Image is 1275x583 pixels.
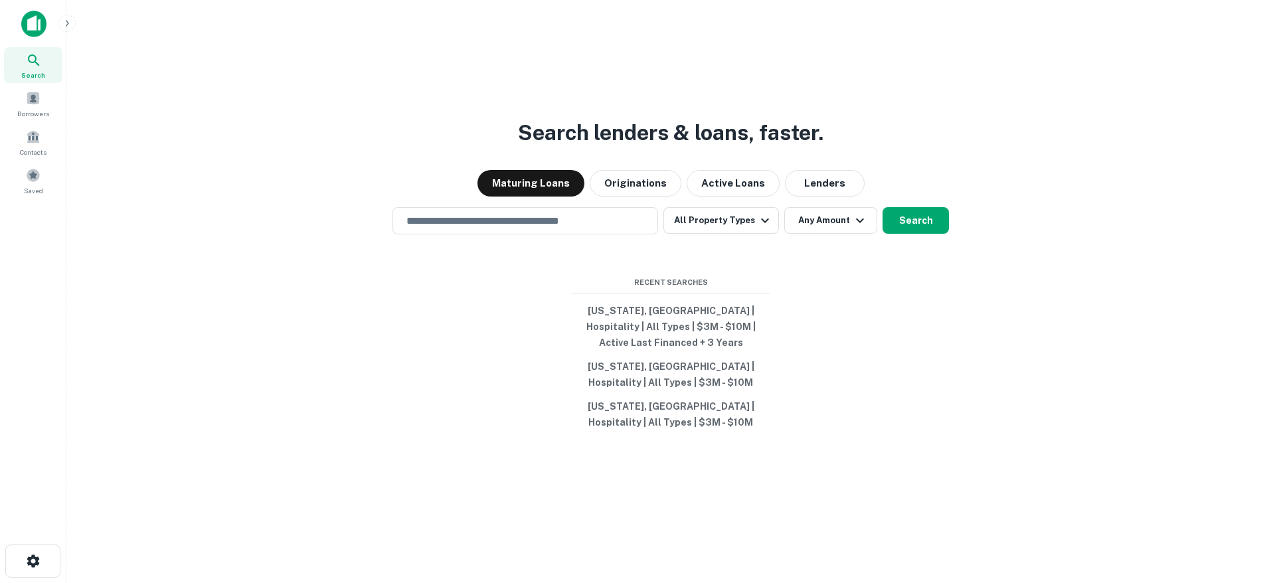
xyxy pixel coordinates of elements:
[21,70,45,80] span: Search
[785,170,865,197] button: Lenders
[571,299,770,355] button: [US_STATE], [GEOGRAPHIC_DATA] | Hospitality | All Types | $3M - $10M | Active Last Financed + 3 Y...
[4,47,62,83] a: Search
[687,170,780,197] button: Active Loans
[4,124,62,160] a: Contacts
[24,185,43,196] span: Saved
[20,147,46,157] span: Contacts
[477,170,584,197] button: Maturing Loans
[21,11,46,37] img: capitalize-icon.png
[571,394,770,434] button: [US_STATE], [GEOGRAPHIC_DATA] | Hospitality | All Types | $3M - $10M
[1209,477,1275,541] iframe: Chat Widget
[663,207,779,234] button: All Property Types
[571,355,770,394] button: [US_STATE], [GEOGRAPHIC_DATA] | Hospitality | All Types | $3M - $10M
[590,170,681,197] button: Originations
[4,163,62,199] a: Saved
[518,117,823,149] h3: Search lenders & loans, faster.
[17,108,49,119] span: Borrowers
[571,277,770,288] span: Recent Searches
[883,207,949,234] button: Search
[4,86,62,122] a: Borrowers
[784,207,877,234] button: Any Amount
